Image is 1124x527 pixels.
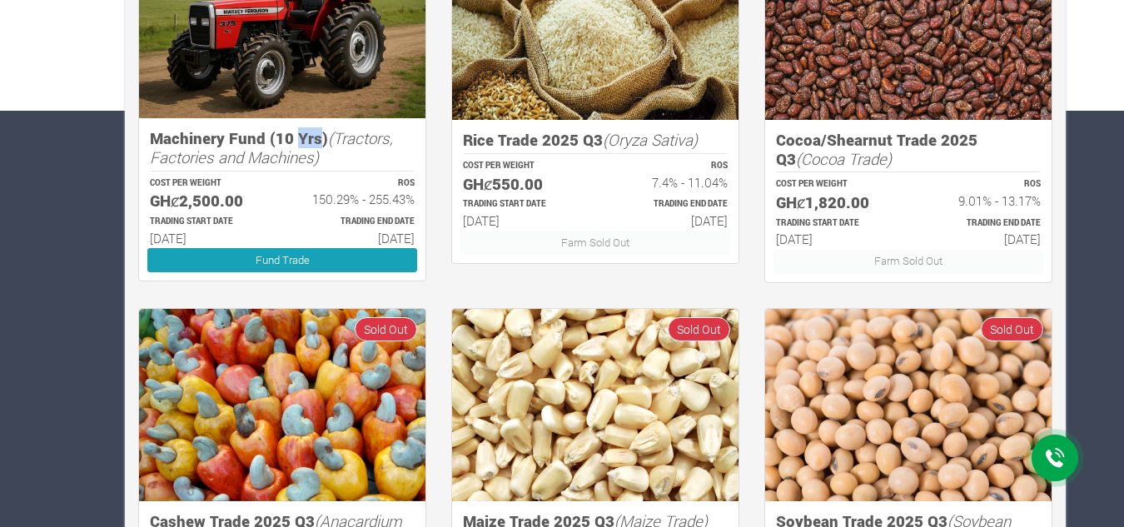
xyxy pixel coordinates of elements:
[147,248,417,272] a: Fund Trade
[610,160,728,172] p: ROS
[463,160,580,172] p: COST PER WEIGHT
[923,178,1041,191] p: ROS
[463,131,728,150] h5: Rice Trade 2025 Q3
[981,317,1043,341] span: Sold Out
[765,309,1052,501] img: growforme image
[603,129,698,150] i: (Oryza Sativa)
[355,317,417,341] span: Sold Out
[796,148,892,169] i: (Cocoa Trade)
[297,231,415,246] h6: [DATE]
[668,317,730,341] span: Sold Out
[923,217,1041,230] p: Estimated Trading End Date
[139,309,425,501] img: growforme image
[923,193,1041,208] h6: 9.01% - 13.17%
[610,198,728,211] p: Estimated Trading End Date
[150,216,267,228] p: Estimated Trading Start Date
[776,217,893,230] p: Estimated Trading Start Date
[452,309,739,501] img: growforme image
[297,216,415,228] p: Estimated Trading End Date
[150,231,267,246] h6: [DATE]
[923,231,1041,246] h6: [DATE]
[463,198,580,211] p: Estimated Trading Start Date
[463,175,580,194] h5: GHȼ550.00
[776,178,893,191] p: COST PER WEIGHT
[776,131,1041,168] h5: Cocoa/Shearnut Trade 2025 Q3
[150,127,393,167] i: (Tractors, Factories and Machines)
[610,213,728,228] h6: [DATE]
[150,177,267,190] p: COST PER WEIGHT
[776,231,893,246] h6: [DATE]
[150,129,415,167] h5: Machinery Fund (10 Yrs)
[150,191,267,211] h5: GHȼ2,500.00
[297,191,415,206] h6: 150.29% - 255.43%
[297,177,415,190] p: ROS
[610,175,728,190] h6: 7.4% - 11.04%
[463,213,580,228] h6: [DATE]
[776,193,893,212] h5: GHȼ1,820.00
